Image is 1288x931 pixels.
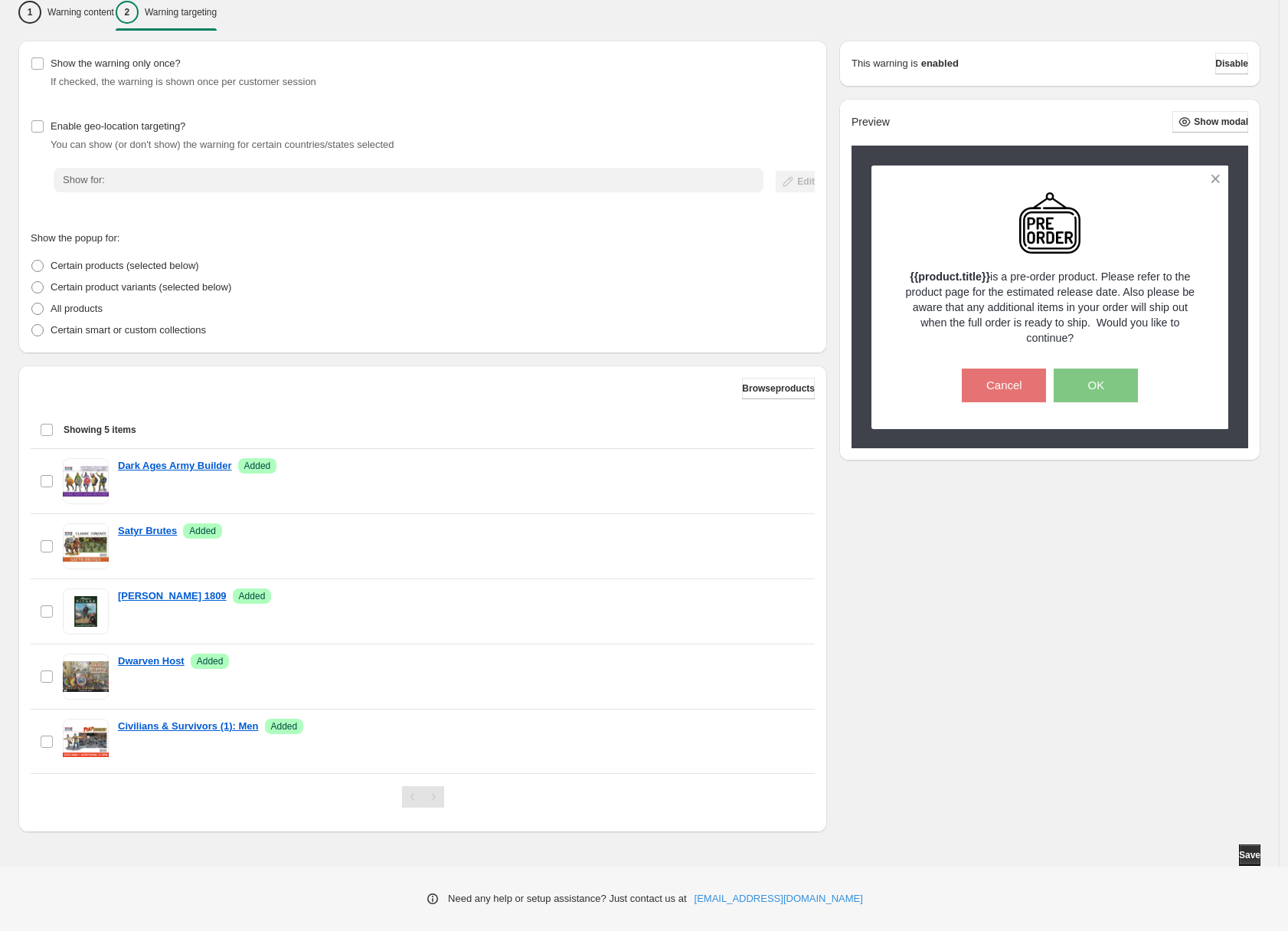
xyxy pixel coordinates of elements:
button: Browseproducts [742,378,815,399]
p: This warning is [852,56,918,71]
a: Satyr Brutes [118,523,177,539]
button: Cancel [962,369,1046,402]
span: Disable [1215,57,1248,70]
span: Show for: [63,174,105,185]
strong: {{product.title}} [910,270,990,283]
span: You can show (or don't show) the warning for certain countries/states selected [51,139,394,150]
span: Show the popup for: [31,232,119,244]
a: Civilians & Survivors (1): Men [118,719,259,734]
span: Added [197,655,224,667]
span: Added [271,720,298,733]
a: [EMAIL_ADDRESS][DOMAIN_NAME] [695,891,863,906]
p: All products [51,301,103,316]
button: Save [1239,844,1260,866]
div: 2 [116,1,139,24]
span: Added [244,460,271,472]
button: OK [1054,369,1138,402]
a: [PERSON_NAME] 1809 [118,588,227,604]
div: 1 [18,1,41,24]
strong: enabled [921,56,959,71]
p: Warning content [47,6,114,18]
button: Disable [1215,53,1248,74]
span: Certain products (selected below) [51,260,199,271]
span: Show modal [1194,116,1248,128]
span: Enable geo-location targeting? [51,120,185,132]
span: If checked, the warning is shown once per customer session [51,76,316,87]
span: Added [239,590,266,602]
nav: Pagination [402,786,444,808]
h2: Preview [852,116,890,129]
p: is a pre-order product. Please refer to the product page for the estimated release date. Also ple... [898,269,1202,346]
span: Show the warning only once? [51,57,181,69]
p: Warning targeting [145,6,217,18]
span: Showing 5 items [64,424,136,436]
span: Certain product variants (selected below) [51,281,231,293]
span: Added [189,525,216,537]
p: Certain smart or custom collections [51,323,206,338]
button: Show modal [1172,111,1248,133]
span: Save [1239,849,1260,861]
a: Dark Ages Army Builder [118,458,232,474]
span: Browse products [742,382,815,395]
a: Dwarven Host [118,654,185,669]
